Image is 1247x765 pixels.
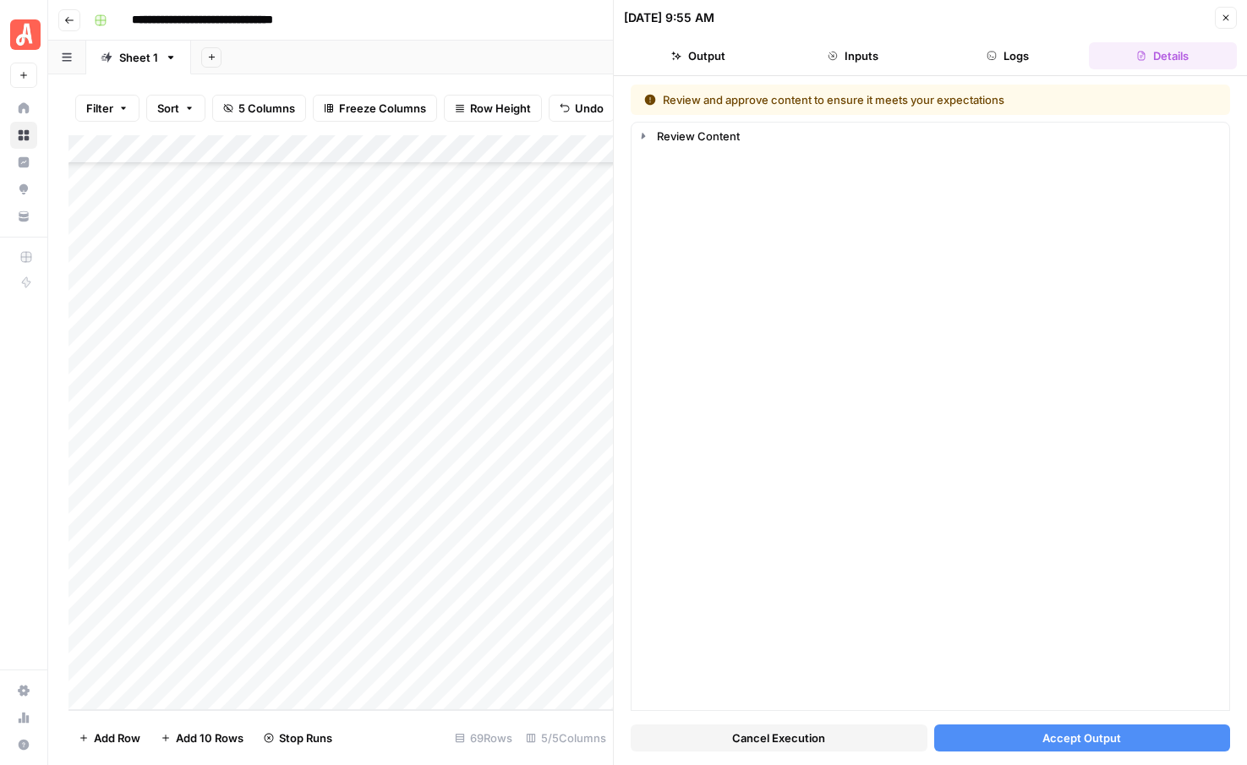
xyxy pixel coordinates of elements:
span: Sort [157,100,179,117]
span: Filter [86,100,113,117]
button: Row Height [444,95,542,122]
span: Add Row [94,729,140,746]
button: Accept Output [934,724,1231,751]
span: Add 10 Rows [176,729,243,746]
button: Stop Runs [254,724,342,751]
a: Usage [10,704,37,731]
span: Cancel Execution [732,729,825,746]
span: 5 Columns [238,100,295,117]
button: Review Content [632,123,1229,150]
div: [DATE] 9:55 AM [624,9,714,26]
a: Browse [10,122,37,149]
button: Inputs [779,42,927,69]
button: Undo [549,95,615,122]
div: 69 Rows [448,724,519,751]
button: Sort [146,95,205,122]
span: Row Height [470,100,531,117]
a: Home [10,95,37,122]
button: Output [624,42,772,69]
span: Accept Output [1042,729,1121,746]
div: Review and approve content to ensure it meets your expectations [644,91,1111,108]
a: Insights [10,149,37,176]
button: 5 Columns [212,95,306,122]
div: 5/5 Columns [519,724,613,751]
button: Help + Support [10,731,37,758]
button: Details [1089,42,1237,69]
a: Settings [10,677,37,704]
img: Angi Logo [10,19,41,50]
span: Freeze Columns [339,100,426,117]
button: Filter [75,95,139,122]
button: Add 10 Rows [150,724,254,751]
button: Logs [934,42,1082,69]
span: Undo [575,100,604,117]
a: Opportunities [10,176,37,203]
div: Sheet 1 [119,49,158,66]
a: Sheet 1 [86,41,191,74]
button: Workspace: Angi [10,14,37,56]
div: Review Content [657,128,1219,145]
button: Freeze Columns [313,95,437,122]
span: Stop Runs [279,729,332,746]
a: Your Data [10,203,37,230]
button: Add Row [68,724,150,751]
button: Cancel Execution [631,724,927,751]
